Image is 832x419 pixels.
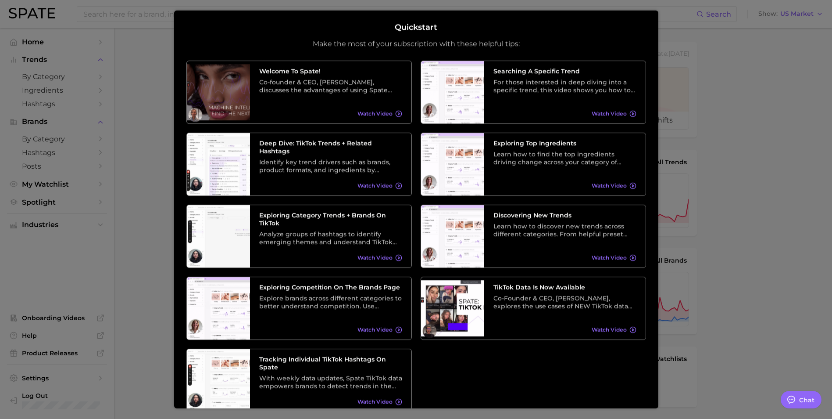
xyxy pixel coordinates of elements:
[259,355,402,371] h3: Tracking Individual TikTok Hashtags on Spate
[313,39,520,48] p: Make the most of your subscription with these helpful tips:
[493,222,636,238] div: Learn how to discover new trends across different categories. From helpful preset filters to diff...
[186,60,412,123] a: Welcome to Spate!Co-founder & CEO, [PERSON_NAME], discusses the advantages of using Spate data as...
[592,110,627,117] span: Watch Video
[357,254,393,261] span: Watch Video
[421,60,646,123] a: Searching A Specific TrendFor those interested in deep diving into a specific trend, this video s...
[592,326,627,333] span: Watch Video
[493,150,636,166] div: Learn how to find the top ingredients driving change across your category of choice. From broad c...
[493,211,636,219] h3: Discovering New Trends
[186,348,412,412] a: Tracking Individual TikTok Hashtags on SpateWith weekly data updates, Spate TikTok data empowers ...
[493,67,636,75] h3: Searching A Specific Trend
[592,254,627,261] span: Watch Video
[421,276,646,340] a: TikTok data is now availableCo-Founder & CEO, [PERSON_NAME], explores the use cases of NEW TikTok...
[357,398,393,405] span: Watch Video
[259,374,402,390] div: With weekly data updates, Spate TikTok data empowers brands to detect trends in the earliest stag...
[259,67,402,75] h3: Welcome to Spate!
[357,110,393,117] span: Watch Video
[493,294,636,310] div: Co-Founder & CEO, [PERSON_NAME], explores the use cases of NEW TikTok data and its relationship w...
[186,276,412,340] a: Exploring Competition on the Brands PageExplore brands across different categories to better unde...
[592,182,627,189] span: Watch Video
[186,204,412,267] a: Exploring Category Trends + Brands on TikTokAnalyze groups of hashtags to identify emerging theme...
[395,23,437,33] h2: Quickstart
[259,211,402,227] h3: Exploring Category Trends + Brands on TikTok
[259,294,402,310] div: Explore brands across different categories to better understand competition. Use different preset...
[259,158,402,173] div: Identify key trend drivers such as brands, product formats, and ingredients by leveraging a categ...
[421,204,646,267] a: Discovering New TrendsLearn how to discover new trends across different categories. From helpful ...
[493,283,636,291] h3: TikTok data is now available
[186,132,412,195] a: Deep Dive: TikTok Trends + Related HashtagsIdentify key trend drivers such as brands, product for...
[259,139,402,155] h3: Deep Dive: TikTok Trends + Related Hashtags
[421,132,646,195] a: Exploring Top IngredientsLearn how to find the top ingredients driving change across your categor...
[259,78,402,94] div: Co-founder & CEO, [PERSON_NAME], discusses the advantages of using Spate data as well as its vari...
[493,78,636,94] div: For those interested in deep diving into a specific trend, this video shows you how to search tre...
[259,283,402,291] h3: Exploring Competition on the Brands Page
[357,182,393,189] span: Watch Video
[259,230,402,246] div: Analyze groups of hashtags to identify emerging themes and understand TikTok trends at a higher l...
[493,139,636,147] h3: Exploring Top Ingredients
[357,326,393,333] span: Watch Video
